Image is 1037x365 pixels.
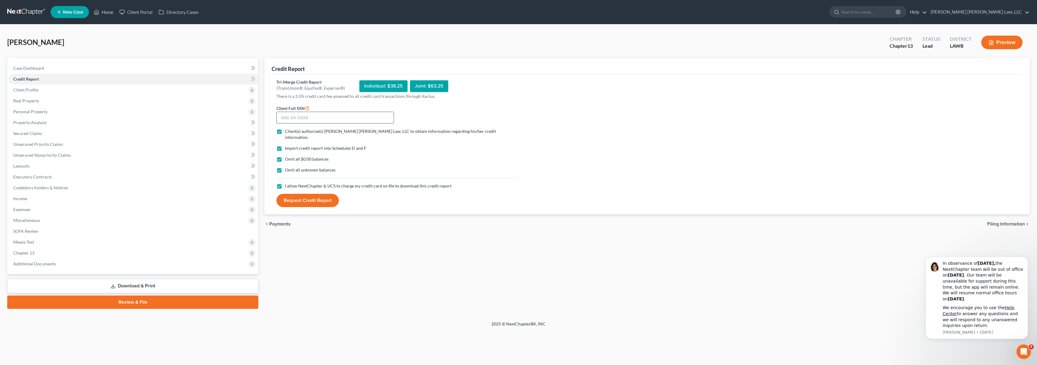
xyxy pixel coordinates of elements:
[890,43,913,50] div: Chapter
[8,171,258,182] a: Executory Contracts
[276,112,394,124] input: XXX-XX-XXXX
[8,117,258,128] a: Property Analysis
[907,7,927,18] a: Help
[276,106,305,111] span: Client Full SSN
[13,250,34,255] span: Chapter 13
[13,218,40,223] span: Miscellaneous
[916,251,1037,343] iframe: Intercom notifications message
[890,36,913,43] div: Chapter
[272,65,305,72] div: Credit Report
[922,43,940,50] div: Lead
[269,222,291,226] span: Payments
[285,156,329,162] span: Omit all $0.00 balances
[347,321,690,332] div: 2025 © NextChapterBK, INC
[156,7,202,18] a: Directory Cases
[8,226,258,237] a: SOFA Review
[13,207,30,212] span: Expenses
[285,183,452,188] span: I allow NextChapter & UCS to charge my credit card on file to download this credit report
[1017,344,1031,359] iframe: Intercom live chat
[987,222,1030,226] button: Filing Information chevron_right
[13,196,27,201] span: Income
[13,185,68,190] span: Codebtors Insiders & Notices
[13,152,71,158] span: Unsecured Nonpriority Claims
[285,129,496,140] span: Client(s) authorize(s) [PERSON_NAME] [PERSON_NAME] Law, LLC to obtain information regarding his/h...
[91,7,116,18] a: Home
[13,109,48,114] span: Personal Property
[13,229,38,234] span: SOFA Review
[13,142,63,147] span: Unsecured Priority Claims
[276,79,345,85] div: Tri-Merge Credit Report
[13,174,52,179] span: Executory Contracts
[907,43,913,49] span: 13
[116,7,156,18] a: Client Portal
[987,222,1025,226] span: Filing Information
[276,93,518,99] p: There is a 3.5% credit card fee assessed to all credit card transactions through Xactus.
[13,163,30,168] span: Lawsuits
[7,296,258,309] a: Review & File
[7,38,64,46] span: [PERSON_NAME]
[285,167,336,172] span: Omit all unknown balances
[922,36,940,43] div: Status
[13,87,38,92] span: Client Profile
[1029,344,1034,349] span: 8
[410,80,448,92] div: Joint: $63.25
[13,239,34,245] span: Means Test
[13,66,44,71] span: Case Dashboard
[13,98,39,103] span: Real Property
[8,161,258,171] a: Lawsuits
[276,194,339,207] button: Request Credit Report
[7,279,258,293] a: Download & Print
[950,36,972,43] div: District
[8,63,258,74] a: Case Dashboard
[264,222,291,226] button: chevron_left Payments
[950,43,972,50] div: LAWB
[8,150,258,161] a: Unsecured Nonpriority Claims
[8,128,258,139] a: Secured Claims
[276,85,345,91] div: (TransUnion®, Equifax®, Experian®)
[63,10,83,14] span: New Case
[1025,222,1030,226] i: chevron_right
[285,146,366,151] span: Import credit report into Schedules D and F
[13,120,47,125] span: Property Analysis
[928,7,1029,18] a: [PERSON_NAME] [PERSON_NAME] Law, LLC
[13,76,39,82] span: Credit Report
[13,261,56,266] span: Additional Documents
[8,74,258,85] a: Credit Report
[8,139,258,150] a: Unsecured Priority Claims
[841,6,897,18] input: Search by name...
[13,131,42,136] span: Secured Claims
[981,36,1023,49] button: Preview
[359,80,408,92] div: Individual: $38.25
[264,222,269,226] i: chevron_left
